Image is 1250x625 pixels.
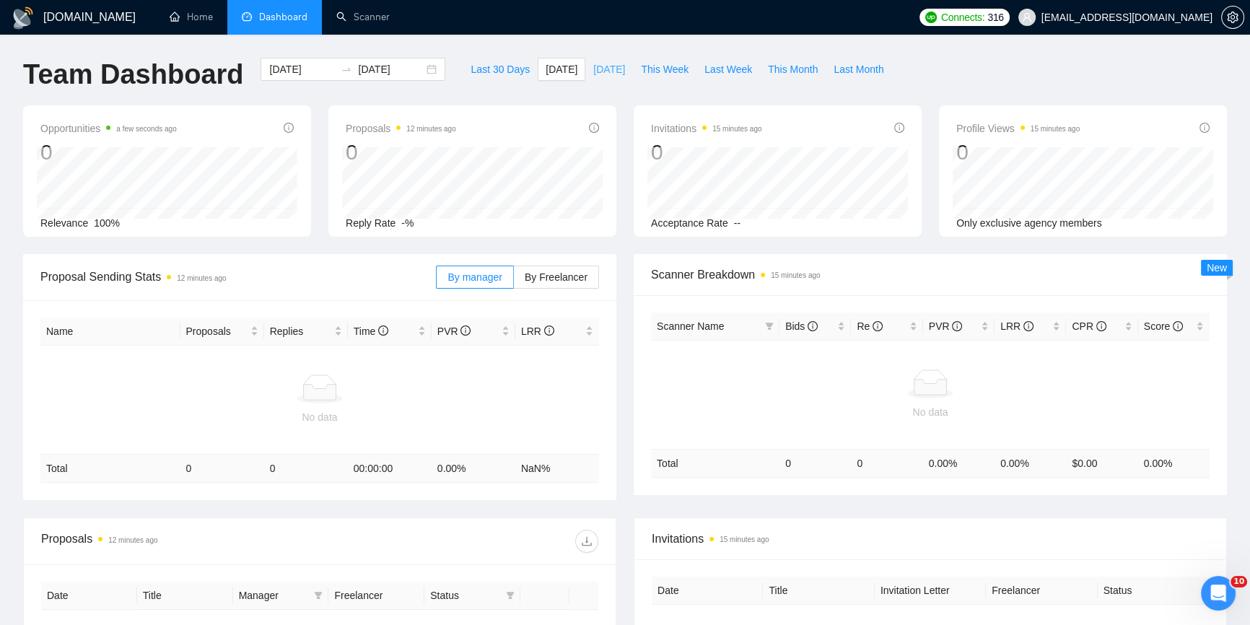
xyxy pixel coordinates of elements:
[651,266,1210,284] span: Scanner Breakdown
[40,217,88,229] span: Relevance
[941,9,984,25] span: Connects:
[712,125,761,133] time: 15 minutes ago
[471,61,530,77] span: Last 30 Days
[264,455,348,483] td: 0
[763,577,874,605] th: Title
[239,587,309,603] span: Manager
[1098,577,1209,605] th: Status
[1031,125,1080,133] time: 15 minutes ago
[704,61,752,77] span: Last Week
[348,455,432,483] td: 00:00:00
[657,404,1204,420] div: No data
[259,11,307,23] span: Dashboard
[651,139,761,166] div: 0
[657,320,724,332] span: Scanner Name
[40,455,180,483] td: Total
[264,318,348,346] th: Replies
[808,321,818,331] span: info-circle
[851,449,922,477] td: 0
[925,12,937,23] img: upwork-logo.png
[768,61,818,77] span: This Month
[40,120,177,137] span: Opportunities
[546,61,577,77] span: [DATE]
[503,585,517,606] span: filter
[956,139,1080,166] div: 0
[40,139,177,166] div: 0
[1144,320,1183,332] span: Score
[341,64,352,75] span: swap-right
[633,58,696,81] button: This Week
[358,61,424,77] input: End date
[460,325,471,336] span: info-circle
[525,271,587,283] span: By Freelancer
[779,449,851,477] td: 0
[346,120,456,137] span: Proposals
[94,217,120,229] span: 100%
[1000,320,1033,332] span: LRR
[430,587,500,603] span: Status
[515,455,599,483] td: NaN %
[1201,576,1236,611] iframe: Intercom live chat
[314,591,323,600] span: filter
[346,217,395,229] span: Reply Rate
[242,12,252,22] span: dashboard
[346,139,456,166] div: 0
[233,582,329,610] th: Manager
[923,449,995,477] td: 0.00 %
[1221,6,1244,29] button: setting
[406,125,455,133] time: 12 minutes ago
[929,320,963,332] span: PVR
[177,274,226,282] time: 12 minutes ago
[1231,576,1247,587] span: 10
[341,64,352,75] span: to
[506,591,515,600] span: filter
[432,455,515,483] td: 0.00 %
[641,61,689,77] span: This Week
[186,323,248,339] span: Proposals
[1222,12,1244,23] span: setting
[40,268,436,286] span: Proposal Sending Stats
[1022,12,1032,22] span: user
[311,585,325,606] span: filter
[576,536,598,547] span: download
[585,58,633,81] button: [DATE]
[785,320,818,332] span: Bids
[894,123,904,133] span: info-circle
[1138,449,1210,477] td: 0.00 %
[463,58,538,81] button: Last 30 Days
[873,321,883,331] span: info-circle
[41,530,320,553] div: Proposals
[538,58,585,81] button: [DATE]
[12,6,35,30] img: logo
[1199,123,1210,133] span: info-circle
[1221,12,1244,23] a: setting
[696,58,760,81] button: Last Week
[826,58,891,81] button: Last Month
[734,217,740,229] span: --
[765,322,774,331] span: filter
[952,321,962,331] span: info-circle
[771,271,820,279] time: 15 minutes ago
[720,536,769,543] time: 15 minutes ago
[180,455,264,483] td: 0
[875,577,986,605] th: Invitation Letter
[575,530,598,553] button: download
[589,123,599,133] span: info-circle
[986,577,1097,605] th: Freelancer
[180,318,264,346] th: Proposals
[328,582,424,610] th: Freelancer
[23,58,243,92] h1: Team Dashboard
[652,530,1209,548] span: Invitations
[447,271,502,283] span: By manager
[269,61,335,77] input: Start date
[1096,321,1106,331] span: info-circle
[437,325,471,337] span: PVR
[137,582,233,610] th: Title
[834,61,883,77] span: Last Month
[651,217,728,229] span: Acceptance Rate
[521,325,554,337] span: LRR
[1023,321,1033,331] span: info-circle
[1072,320,1106,332] span: CPR
[170,11,213,23] a: homeHome
[987,9,1003,25] span: 316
